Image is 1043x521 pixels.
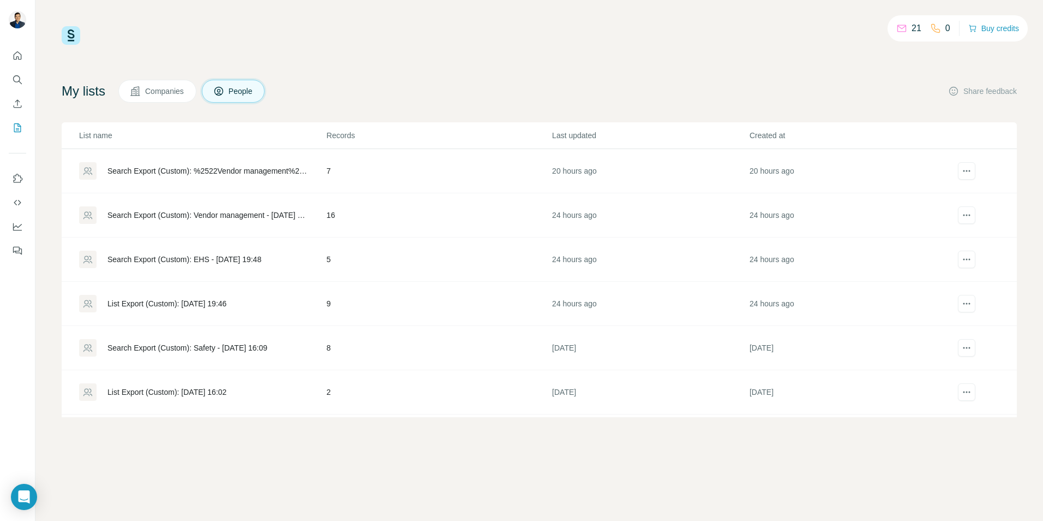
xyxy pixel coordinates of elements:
h4: My lists [62,82,105,100]
button: Search [9,70,26,90]
td: 24 hours ago [749,238,946,282]
td: 24 hours ago [749,193,946,238]
td: 16 [326,193,552,238]
img: Avatar [9,11,26,28]
td: 7 [326,149,552,193]
p: List name [79,130,326,141]
div: Open Intercom Messenger [11,484,37,510]
span: People [229,86,254,97]
td: [DATE] [749,415,946,459]
button: actions [958,206,975,224]
td: [DATE] [552,370,749,415]
button: Use Surfe API [9,193,26,212]
button: actions [958,383,975,401]
button: Dashboard [9,217,26,236]
div: Search Export (Custom): EHS - [DATE] 19:48 [107,254,261,265]
div: Search Export (Custom): Safety - [DATE] 16:09 [107,342,267,353]
button: Share feedback [948,86,1017,97]
button: My lists [9,118,26,138]
td: 9 [326,282,552,326]
td: [DATE] [552,415,749,459]
p: Records [327,130,552,141]
button: Buy credits [968,21,1019,36]
td: 20 hours ago [552,149,749,193]
td: 24 hours ago [552,193,749,238]
td: 24 hours ago [749,282,946,326]
div: List Export (Custom): [DATE] 19:46 [107,298,226,309]
button: Feedback [9,241,26,260]
button: Quick start [9,46,26,66]
button: actions [958,251,975,268]
p: Last updated [552,130,748,141]
td: 20 hours ago [749,149,946,193]
td: 24 hours ago [552,238,749,282]
div: List Export (Custom): [DATE] 16:02 [107,387,226,398]
button: Enrich CSV [9,94,26,114]
button: actions [958,295,975,312]
p: 21 [912,22,921,35]
td: 8 [326,326,552,370]
button: Use Surfe on LinkedIn [9,169,26,188]
button: actions [958,162,975,180]
td: 5 [326,238,552,282]
div: Search Export (Custom): Vendor management - [DATE] 19:51 [107,210,308,221]
td: 2 [326,370,552,415]
td: [DATE] [749,326,946,370]
td: 2 [326,415,552,459]
p: Created at [750,130,946,141]
img: Surfe Logo [62,26,80,45]
p: 0 [945,22,950,35]
button: actions [958,339,975,357]
td: [DATE] [749,370,946,415]
span: Companies [145,86,185,97]
td: [DATE] [552,326,749,370]
td: 24 hours ago [552,282,749,326]
div: Search Export (Custom): %2522Vendor management%2522 - [DATE] 23:31 [107,165,308,176]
